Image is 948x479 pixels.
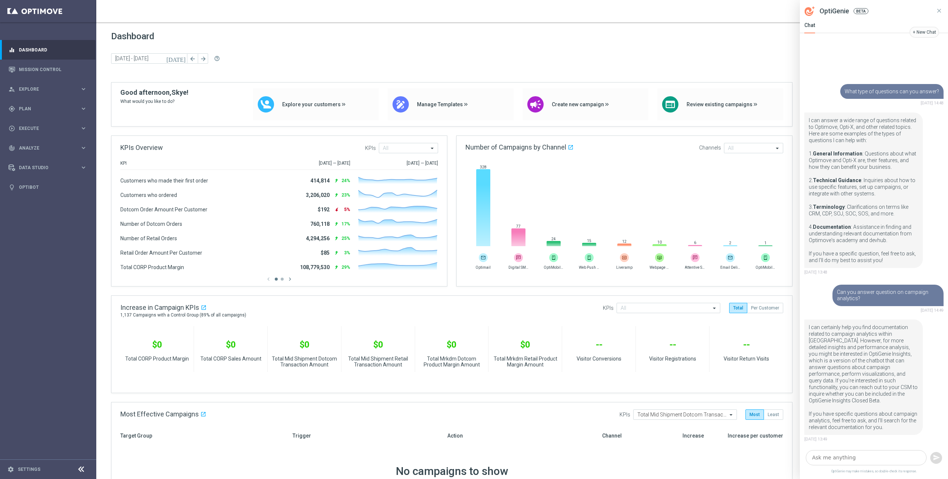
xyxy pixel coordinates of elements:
[813,151,862,157] strong: General Information
[9,145,80,151] div: Analyze
[854,8,868,14] span: BETA
[18,467,40,472] a: Settings
[913,29,936,36] div: + New Chat
[8,86,87,92] button: person_search Explore keyboard_arrow_right
[840,100,944,107] div: [DATE] 14:48
[80,144,87,151] i: keyboard_arrow_right
[19,177,87,197] a: Optibot
[7,466,14,473] i: settings
[813,204,845,210] strong: Terminology
[9,60,87,79] div: Mission Control
[9,105,80,112] div: Plan
[9,145,15,151] i: track_changes
[9,164,80,171] div: Data Studio
[9,125,80,132] div: Execute
[19,87,80,91] span: Explore
[80,86,87,93] i: keyboard_arrow_right
[8,67,87,73] button: Mission Control
[19,146,80,150] span: Analyze
[80,125,87,132] i: keyboard_arrow_right
[9,40,87,60] div: Dashboard
[8,184,87,190] button: lightbulb Optibot
[9,47,15,53] i: equalizer
[9,86,15,93] i: person_search
[9,86,80,93] div: Explore
[19,40,87,60] a: Dashboard
[19,107,80,111] span: Plan
[800,468,948,479] span: OptiGenie may make mistakes, so double-check its response.
[8,125,87,131] button: play_circle_outline Execute keyboard_arrow_right
[805,6,815,16] svg: OptiGenie Icon
[840,84,944,99] div: What type of questions can you answer?
[809,324,918,431] p: I can certainly help you find documentation related to campaign analytics within [GEOGRAPHIC_DATA...
[19,60,87,79] a: Mission Control
[813,224,851,230] strong: Documentation
[832,308,944,314] div: [DATE] 14:49
[813,177,861,183] strong: Technical Guidance
[804,436,923,443] div: [DATE] 13:49
[8,47,87,53] button: equalizer Dashboard
[8,165,87,171] button: Data Studio keyboard_arrow_right
[832,285,944,306] div: Can you answer question on campaign analytics?
[9,105,15,112] i: gps_fixed
[9,177,87,197] div: Optibot
[80,105,87,112] i: keyboard_arrow_right
[80,164,87,171] i: keyboard_arrow_right
[804,22,815,33] div: Chat
[9,125,15,132] i: play_circle_outline
[9,184,15,191] i: lightbulb
[19,165,80,170] span: Data Studio
[804,269,923,276] div: [DATE] 13:48
[8,145,87,151] button: track_changes Analyze keyboard_arrow_right
[8,106,87,112] button: gps_fixed Plan keyboard_arrow_right
[19,126,80,131] span: Execute
[809,117,918,264] p: I can answer a wide range of questions related to Optimove, Opti-X, and other related topics. Her...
